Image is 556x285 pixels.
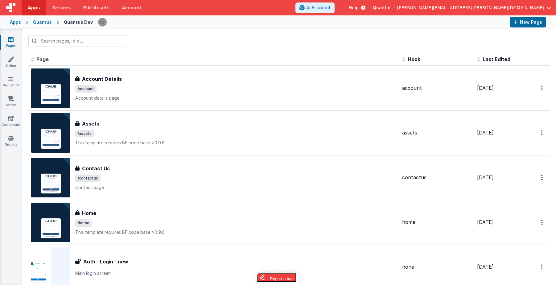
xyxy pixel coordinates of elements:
[82,165,110,172] h3: Contact Us
[402,129,472,136] div: assets
[75,140,397,146] p: This template requires BF code base >0.9.6
[75,219,92,227] span: /home
[306,5,331,11] span: AI Assistant
[28,5,40,11] span: Apps
[477,264,494,270] span: [DATE]
[373,5,551,11] button: Quantus — [PERSON_NAME][EMAIL_ADDRESS][PERSON_NAME][DOMAIN_NAME]
[477,174,494,180] span: [DATE]
[75,130,94,137] span: /assets
[75,85,97,93] span: /account
[82,120,99,127] h3: Assets
[408,56,420,62] span: Hook
[75,175,101,182] span: /contactus
[477,219,494,225] span: [DATE]
[75,270,397,276] p: Main login screen
[477,85,494,91] span: [DATE]
[28,35,127,47] input: Search pages, id's ...
[537,216,547,229] button: Options
[83,5,110,11] span: File Assets
[397,5,544,11] span: [PERSON_NAME][EMAIL_ADDRESS][PERSON_NAME][DOMAIN_NAME]
[537,261,547,273] button: Options
[75,229,397,235] p: This template requires BF code base >0.9.6
[402,263,472,271] div: none
[83,258,128,265] h3: Auth - Login - new
[10,19,21,25] div: Apps
[64,19,93,25] div: Quantus Dev
[36,56,49,62] span: Page
[33,19,52,25] div: Quantus
[537,82,547,94] button: Options
[477,130,494,136] span: [DATE]
[82,75,122,83] h3: Account Details
[349,5,359,11] span: Help
[82,209,96,217] h3: Home
[483,56,510,62] span: Last Edited
[75,184,397,191] p: Contact page
[537,126,547,139] button: Options
[98,18,107,27] img: 2445f8d87038429357ee99e9bdfcd63a
[52,5,71,11] span: Servers
[402,174,472,181] div: contactus
[537,171,547,184] button: Options
[75,95,397,101] p: Account details page
[402,85,472,92] div: account
[295,2,335,13] button: AI Assistant
[373,5,397,11] span: Quantus —
[402,219,472,226] div: home
[510,17,546,27] button: New Page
